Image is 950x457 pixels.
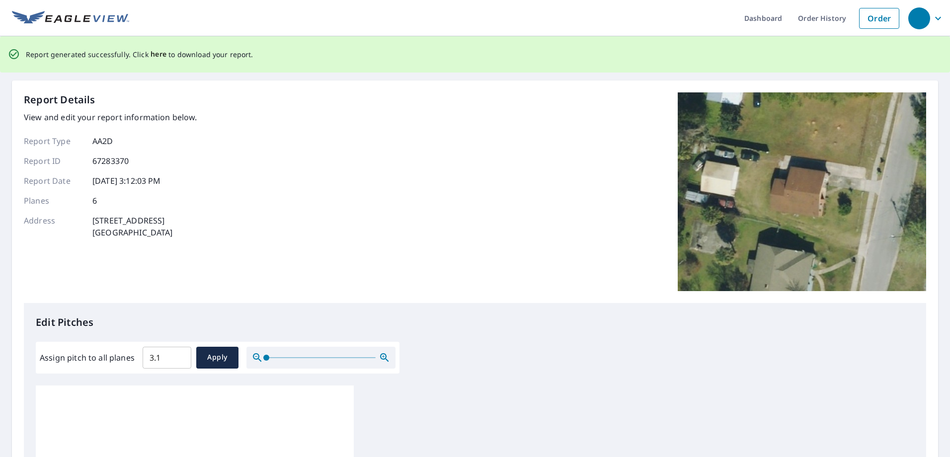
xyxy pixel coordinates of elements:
[24,92,95,107] p: Report Details
[40,352,135,364] label: Assign pitch to all planes
[92,135,113,147] p: AA2D
[12,11,129,26] img: EV Logo
[24,135,83,147] p: Report Type
[204,351,231,364] span: Apply
[36,315,914,330] p: Edit Pitches
[24,155,83,167] p: Report ID
[151,48,167,61] button: here
[92,195,97,207] p: 6
[24,175,83,187] p: Report Date
[92,215,173,238] p: [STREET_ADDRESS] [GEOGRAPHIC_DATA]
[678,92,926,291] img: Top image
[24,215,83,238] p: Address
[92,175,161,187] p: [DATE] 3:12:03 PM
[196,347,238,369] button: Apply
[24,195,83,207] p: Planes
[143,344,191,372] input: 00.0
[24,111,197,123] p: View and edit your report information below.
[859,8,899,29] a: Order
[26,48,253,61] p: Report generated successfully. Click to download your report.
[92,155,129,167] p: 67283370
